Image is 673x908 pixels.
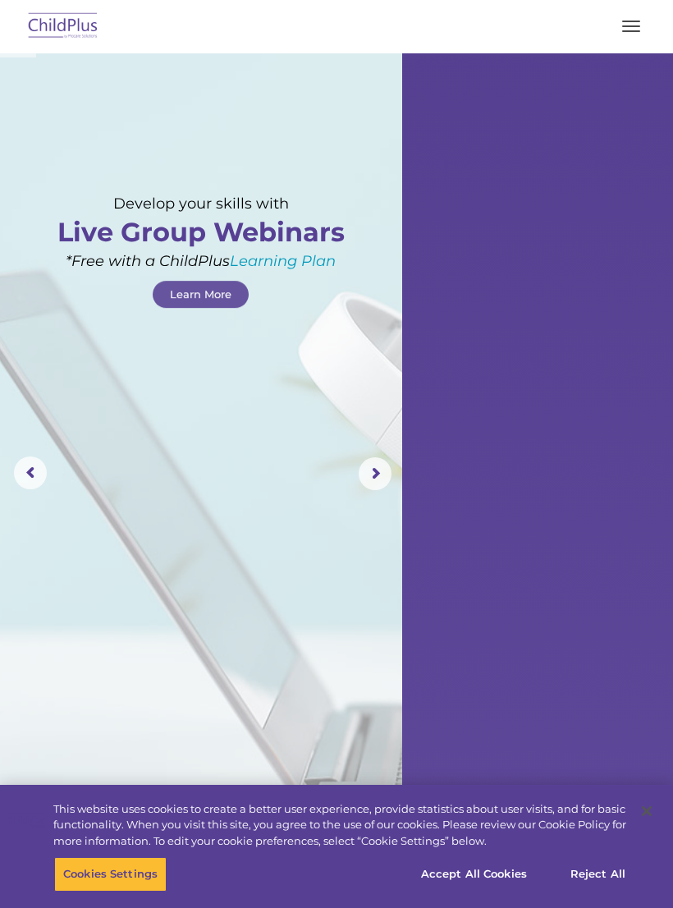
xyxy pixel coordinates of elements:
[412,857,536,892] button: Accept All Cookies
[629,793,665,829] button: Close
[53,801,626,850] div: This website uses cookies to create a better user experience, provide statistics about user visit...
[55,253,346,270] rs-layer: *Free with a ChildPlus
[34,218,367,245] rs-layer: Live Group Webinars
[25,7,102,46] img: ChildPlus by Procare Solutions
[547,857,649,892] button: Reject All
[153,281,249,308] a: Learn More
[55,195,346,213] rs-layer: Develop your skills with
[230,252,336,270] a: Learning Plan
[54,857,167,892] button: Cookies Settings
